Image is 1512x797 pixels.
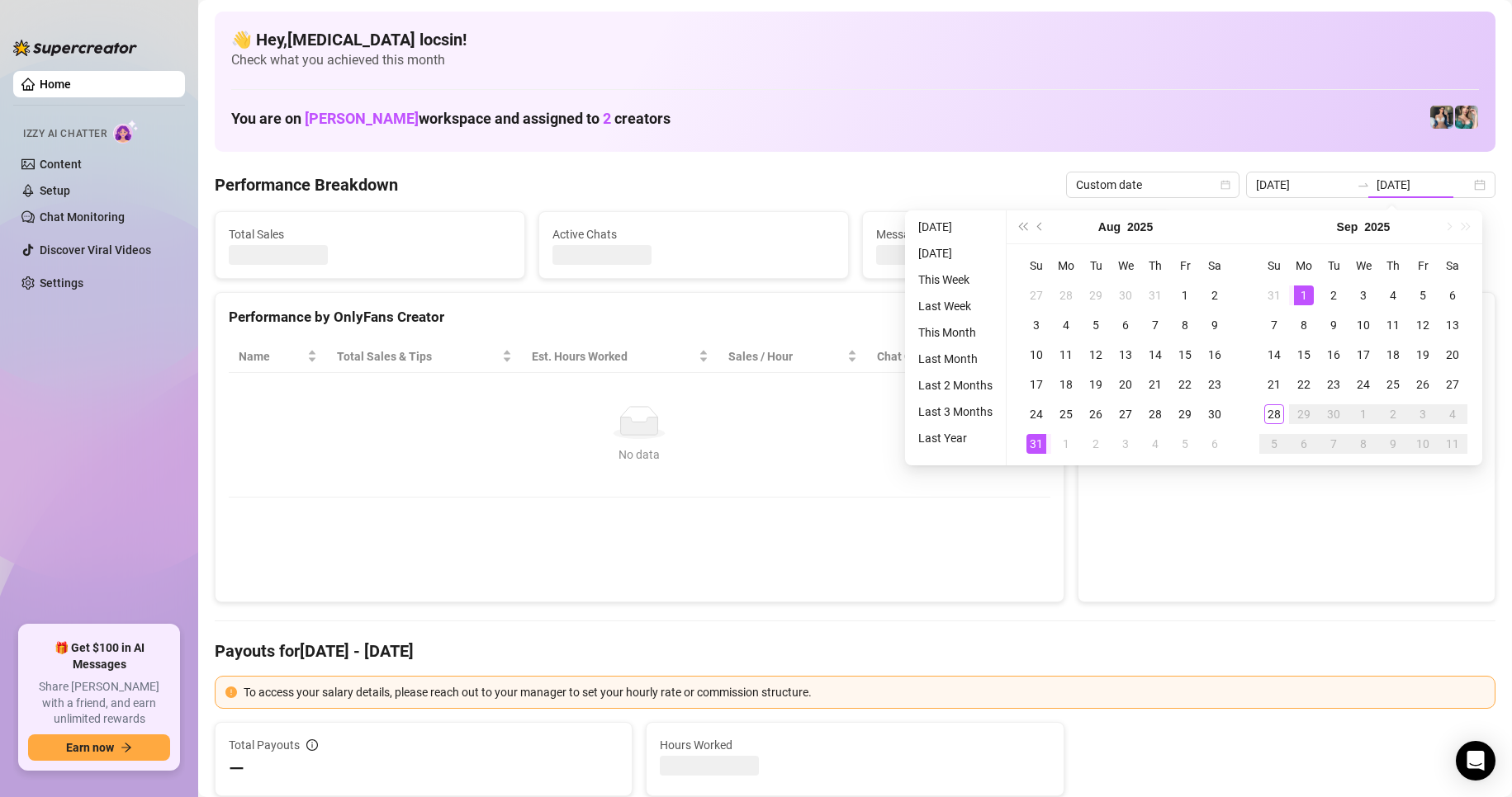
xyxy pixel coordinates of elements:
[245,446,1034,464] div: No data
[1092,306,1481,328] div: Sales by OnlyFans Creator
[532,347,695,365] div: Est. Hours Worked
[229,341,327,373] th: Name
[1430,106,1453,129] img: Katy
[603,110,611,127] span: 2
[229,736,300,754] span: Total Payouts
[215,173,398,196] h4: Performance Breakdown
[1256,176,1350,194] input: Start date
[327,341,522,373] th: Total Sales & Tips
[337,347,499,365] span: Total Sales & Tips
[1377,176,1471,194] input: End date
[1076,172,1230,197] span: Custom date
[1456,741,1495,780] div: Open Intercom Messenger
[244,683,1485,701] div: To access your salary details, please reach out to your manager to set your hourly rate or commis...
[1455,106,1478,129] img: Zaddy
[229,306,1050,328] div: Performance by OnlyFans Creator
[231,110,671,128] h1: You are on workspace and assigned to creators
[40,158,82,171] a: Content
[1221,180,1230,190] span: calendar
[239,347,304,365] span: Name
[728,347,844,365] span: Sales / Hour
[867,341,1050,373] th: Chat Conversion
[229,225,511,243] span: Total Sales
[113,120,139,144] img: AI Chatter
[1357,178,1370,191] span: to
[28,679,170,728] span: Share [PERSON_NAME] with a friend, and earn unlimited rewards
[306,739,318,751] span: info-circle
[13,40,137,56] img: logo-BBDzfeDw.svg
[877,347,1026,365] span: Chat Conversion
[215,639,1495,663] h4: Payouts for [DATE] - [DATE]
[28,734,170,761] button: Earn nowarrow-right
[28,640,170,672] span: 🎁 Get $100 in AI Messages
[40,184,70,197] a: Setup
[66,741,114,754] span: Earn now
[305,110,419,127] span: [PERSON_NAME]
[40,243,151,257] a: Discover Viral Videos
[121,742,132,753] span: arrow-right
[660,736,1050,754] span: Hours Worked
[1357,178,1370,191] span: swap-right
[40,276,83,290] a: Settings
[229,756,244,782] span: —
[40,210,125,224] a: Chat Monitoring
[552,225,835,243] span: Active Chats
[718,341,867,373] th: Sales / Hour
[231,28,1479,51] h4: 👋 Hey, [MEDICAL_DATA] locsin !
[40,78,71,91] a: Home
[231,51,1479,69] span: Check what you achieved this month
[225,686,237,698] span: exclamation-circle
[23,126,107,142] span: Izzy AI Chatter
[876,225,1159,243] span: Messages Sent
